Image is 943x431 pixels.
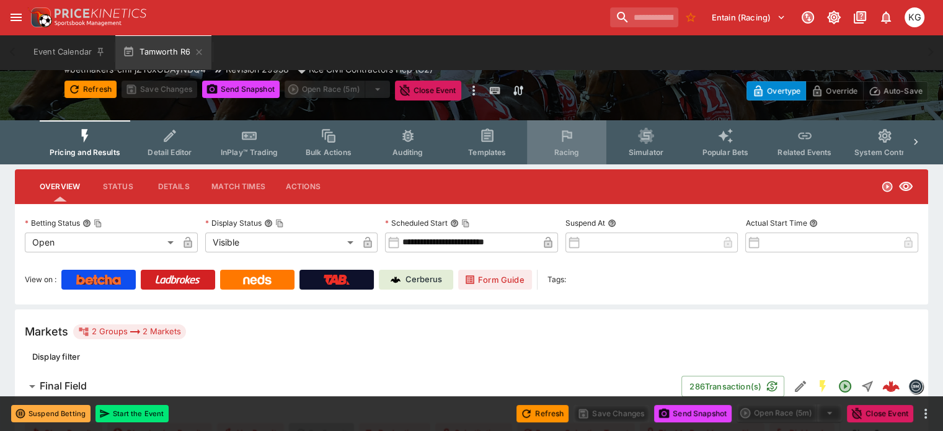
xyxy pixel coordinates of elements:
[25,218,80,228] p: Betting Status
[882,378,900,395] div: d5dcf38c-fb5f-4ad5-b2ef-dd9de5401d31
[27,5,52,30] img: PriceKinetics Logo
[863,81,928,100] button: Auto-Save
[883,84,923,97] p: Auto-Save
[450,219,459,228] button: Scheduled StartCopy To Clipboard
[392,148,423,157] span: Auditing
[554,148,579,157] span: Racing
[64,81,117,98] button: Refresh
[26,35,113,69] button: Event Calendar
[681,376,784,397] button: 286Transaction(s)
[746,81,806,100] button: Overtype
[461,219,470,228] button: Copy To Clipboard
[879,374,903,399] a: d5dcf38c-fb5f-4ad5-b2ef-dd9de5401d31
[458,270,532,290] a: Form Guide
[905,7,924,27] div: Kevin Gutschlag
[856,375,879,398] button: Straight
[809,219,818,228] button: Actual Start Time
[908,379,923,394] div: betmakers
[50,148,120,157] span: Pricing and Results
[516,405,569,422] button: Refresh
[15,374,681,399] button: Final Field
[629,148,663,157] span: Simulator
[681,7,701,27] button: No Bookmarks
[40,120,903,164] div: Event type filters
[745,218,807,228] p: Actual Start Time
[275,172,331,202] button: Actions
[918,406,933,421] button: more
[789,375,812,398] button: Edit Detail
[565,218,605,228] p: Suspend At
[704,7,793,27] button: Select Tenant
[702,148,748,157] span: Popular Bets
[55,9,146,18] img: PriceKinetics
[146,172,201,202] button: Details
[854,148,915,157] span: System Controls
[805,81,863,100] button: Override
[737,404,842,422] div: split button
[221,148,278,157] span: InPlay™ Trading
[82,219,91,228] button: Betting StatusCopy To Clipboard
[909,380,923,393] img: betmakers
[797,6,819,29] button: Connected to PK
[94,219,102,228] button: Copy To Clipboard
[875,6,897,29] button: Notifications
[898,179,913,194] svg: Visible
[826,84,857,97] p: Override
[306,148,352,157] span: Bulk Actions
[823,6,845,29] button: Toggle light/dark mode
[405,273,442,286] p: Cerberus
[834,375,856,398] button: Open
[882,378,900,395] img: logo-cerberus--red.svg
[155,275,200,285] img: Ladbrokes
[379,270,453,290] a: Cerberus
[391,275,401,285] img: Cerberus
[95,405,169,422] button: Start the Event
[275,219,284,228] button: Copy To Clipboard
[654,405,732,422] button: Send Snapshot
[115,35,211,69] button: Tamworth R6
[901,4,928,31] button: Kevin Gutschlag
[90,172,146,202] button: Status
[767,84,800,97] p: Overtype
[746,81,928,100] div: Start From
[324,275,350,285] img: TabNZ
[25,270,56,290] label: View on :
[25,347,87,367] button: Display filter
[264,219,273,228] button: Display StatusCopy To Clipboard
[55,20,122,26] img: Sportsbook Management
[812,375,834,398] button: SGM Enabled
[847,405,913,422] button: Close Event
[202,81,280,98] button: Send Snapshot
[838,379,852,394] svg: Open
[610,7,678,27] input: search
[777,148,831,157] span: Related Events
[243,275,271,285] img: Neds
[395,81,461,100] button: Close Event
[11,405,91,422] button: Suspend Betting
[385,218,448,228] p: Scheduled Start
[881,180,893,193] svg: Open
[30,172,90,202] button: Overview
[285,81,390,98] div: split button
[148,148,192,157] span: Detail Editor
[5,6,27,29] button: open drawer
[608,219,616,228] button: Suspend At
[76,275,121,285] img: Betcha
[466,81,481,100] button: more
[468,148,506,157] span: Templates
[78,324,181,339] div: 2 Groups 2 Markets
[849,6,871,29] button: Documentation
[205,233,358,252] div: Visible
[40,380,87,393] h6: Final Field
[205,218,262,228] p: Display Status
[201,172,275,202] button: Match Times
[25,324,68,339] h5: Markets
[547,270,566,290] label: Tags:
[25,233,178,252] div: Open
